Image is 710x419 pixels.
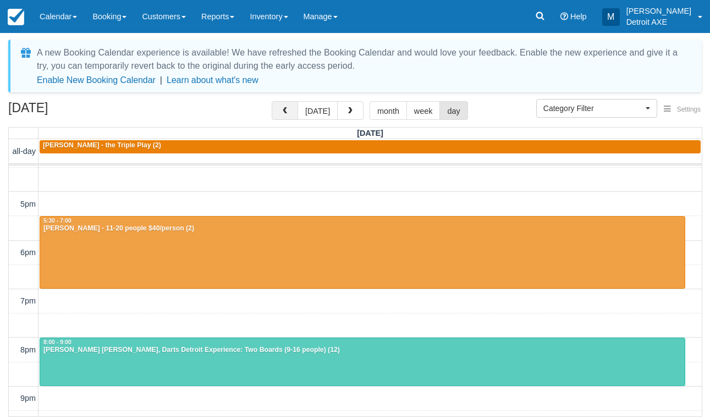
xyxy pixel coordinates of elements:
span: 8pm [20,345,36,354]
div: [PERSON_NAME] - 11-20 people $40/person (2) [43,224,682,233]
img: checkfront-main-nav-mini-logo.png [8,9,24,25]
span: Category Filter [543,103,643,114]
button: week [406,101,441,120]
span: 8:00 - 9:00 [43,339,71,345]
button: [DATE] [298,101,338,120]
a: 8:00 - 9:00[PERSON_NAME] [PERSON_NAME], Darts Detroit Experience: Two Boards (9-16 people) (12) [40,338,685,386]
span: 6pm [20,248,36,257]
span: 5pm [20,200,36,208]
button: Settings [657,102,707,118]
span: Help [570,12,587,21]
span: 9pm [20,394,36,403]
div: [PERSON_NAME] [PERSON_NAME], Darts Detroit Experience: Two Boards (9-16 people) (12) [43,346,682,355]
span: 5:30 - 7:00 [43,218,71,224]
a: Learn about what's new [167,75,258,85]
button: Enable New Booking Calendar [37,75,156,86]
div: M [602,8,620,26]
button: day [439,101,467,120]
button: month [370,101,407,120]
a: [PERSON_NAME] - the Triple Play (2) [40,140,701,153]
span: | [160,75,162,85]
h2: [DATE] [8,101,147,122]
a: 5:30 - 7:00[PERSON_NAME] - 11-20 people $40/person (2) [40,216,685,289]
p: [PERSON_NAME] [626,5,691,16]
span: [PERSON_NAME] - the Triple Play (2) [43,141,161,149]
p: Detroit AXE [626,16,691,27]
span: [DATE] [357,129,383,137]
span: 7pm [20,296,36,305]
button: Category Filter [536,99,657,118]
i: Help [560,13,568,20]
div: A new Booking Calendar experience is available! We have refreshed the Booking Calendar and would ... [37,46,689,73]
span: Settings [677,106,701,113]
